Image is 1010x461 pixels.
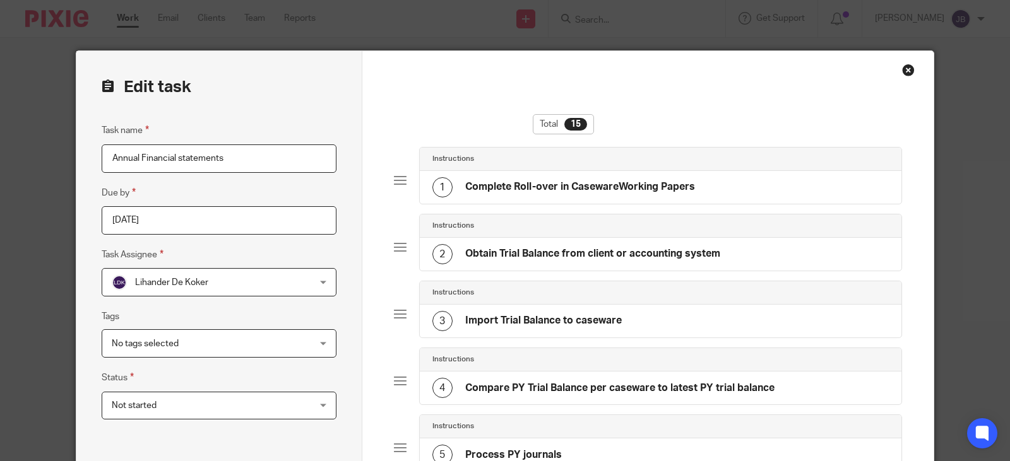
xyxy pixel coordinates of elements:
label: Tags [102,310,119,323]
h4: Complete Roll-over in CasewareWorking Papers [465,180,695,194]
span: No tags selected [112,339,179,348]
h4: Instructions [432,288,474,298]
h4: Instructions [432,221,474,231]
h4: Obtain Trial Balance from client or accounting system [465,247,720,260]
img: svg%3E [112,275,127,290]
h4: Instructions [432,421,474,431]
span: Lihander De Koker [135,278,208,287]
div: Close this dialog window [902,64,915,76]
div: Total [533,114,594,134]
div: 4 [432,378,453,398]
h4: Compare PY Trial Balance per caseware to latest PY trial balance [465,382,775,395]
div: 1 [432,177,453,197]
label: Status [102,370,134,385]
div: 2 [432,244,453,264]
h4: Import Trial Balance to caseware [465,314,622,327]
span: Not started [112,401,157,410]
label: Task name [102,123,149,137]
label: Due by [102,185,136,200]
h4: Instructions [432,354,474,365]
div: 15 [564,118,587,131]
h4: Instructions [432,154,474,164]
input: Pick a date [102,206,336,235]
label: Task Assignee [102,247,163,262]
h2: Edit task [102,76,336,98]
div: 3 [432,311,453,331]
